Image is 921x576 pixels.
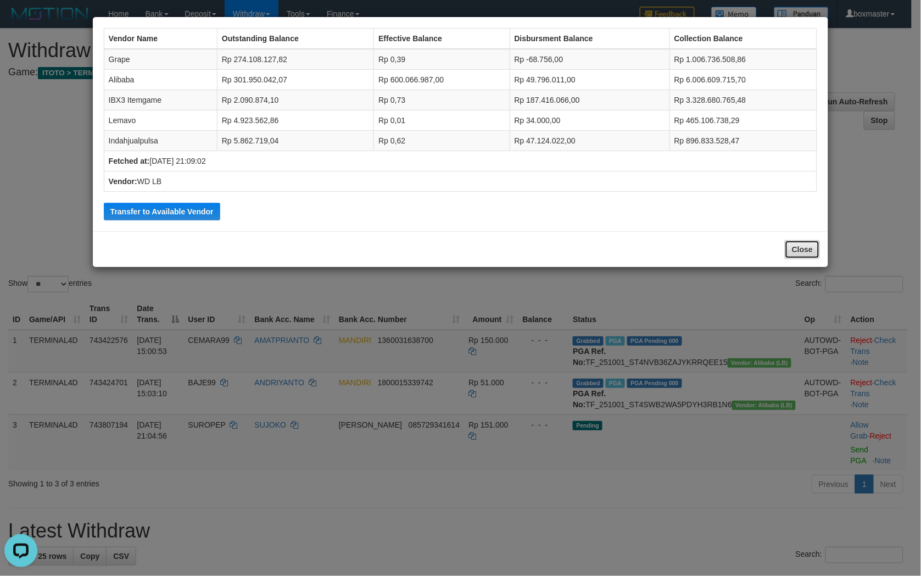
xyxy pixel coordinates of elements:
td: WD LB [104,171,817,192]
td: Rp 187.416.066,00 [510,90,669,110]
button: Open LiveChat chat widget [4,4,37,37]
td: Rp 49.796.011,00 [510,70,669,90]
td: Rp 274.108.127,82 [217,49,373,70]
b: Vendor: [109,177,137,186]
td: Rp 0,62 [374,131,510,151]
th: Outstanding Balance [217,29,373,49]
td: Rp -68.756,00 [510,49,669,70]
td: Rp 301.950.042,07 [217,70,373,90]
td: IBX3 Itemgame [104,90,217,110]
td: Indahjualpulsa [104,131,217,151]
td: Rp 0,39 [374,49,510,70]
td: Rp 47.124.022,00 [510,131,669,151]
td: Rp 0,73 [374,90,510,110]
td: Rp 6.006.609.715,70 [669,70,817,90]
td: Rp 465.106.738,29 [669,110,817,131]
button: Transfer to Available Vendor [104,203,220,220]
td: Rp 5.862.719,04 [217,131,373,151]
td: Alibaba [104,70,217,90]
td: Rp 3.328.680.765,48 [669,90,817,110]
td: Lemavo [104,110,217,131]
th: Collection Balance [669,29,817,49]
td: Rp 1.006.736.508,86 [669,49,817,70]
td: Rp 600.066.987,00 [374,70,510,90]
td: Rp 896.833.528,47 [669,131,817,151]
td: [DATE] 21:09:02 [104,151,817,171]
td: Rp 0,01 [374,110,510,131]
td: Rp 2.090.874,10 [217,90,373,110]
button: Close [785,240,820,259]
th: Effective Balance [374,29,510,49]
th: Disbursment Balance [510,29,669,49]
td: Grape [104,49,217,70]
th: Vendor Name [104,29,217,49]
td: Rp 34.000,00 [510,110,669,131]
td: Rp 4.923.562,86 [217,110,373,131]
b: Fetched at: [109,157,150,165]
